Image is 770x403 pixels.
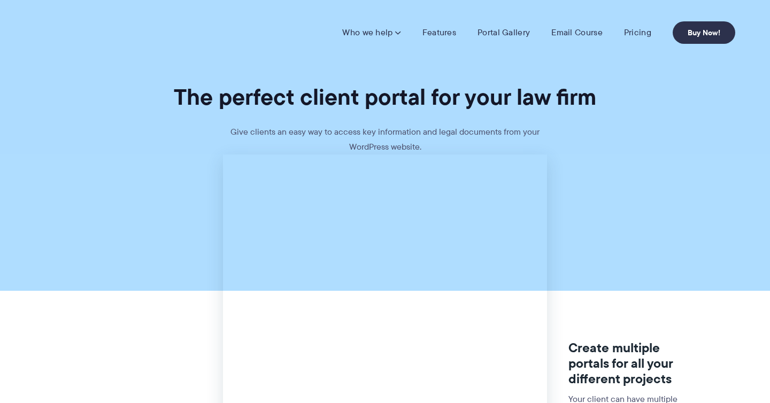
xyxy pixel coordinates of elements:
[624,27,651,38] a: Pricing
[551,27,603,38] a: Email Course
[422,27,456,38] a: Features
[342,27,401,38] a: Who we help
[673,21,735,44] a: Buy Now!
[478,27,530,38] a: Portal Gallery
[225,125,545,154] p: Give clients an easy way to access key information and legal documents from your WordPress website.
[568,340,686,386] h3: Create multiple portals for all your different projects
